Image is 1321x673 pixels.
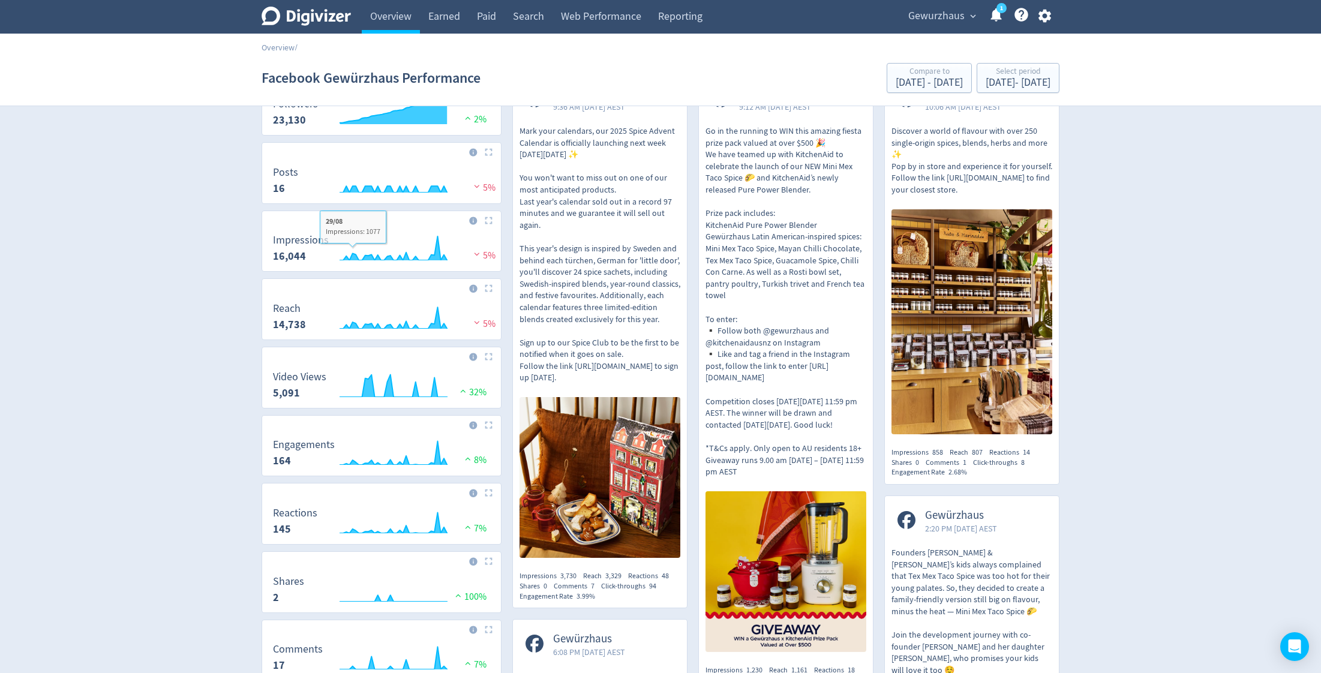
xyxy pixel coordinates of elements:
span: 2.68% [948,467,967,477]
a: Gewürzhaus9:36 AM [DATE] AESTMark your calendars, our 2025 Spice Advent Calendar is officially la... [513,74,687,561]
span: 5% [471,182,496,194]
img: negative-performance.svg [471,318,483,327]
span: 3,329 [605,571,622,581]
dt: Posts [273,166,298,179]
button: Compare to[DATE] - [DATE] [887,63,972,93]
span: 8 [1021,458,1025,467]
img: Placeholder [485,148,493,156]
div: Click-throughs [973,458,1031,468]
h1: Facebook Gewürzhaus Performance [262,59,481,97]
span: 100% [452,591,487,603]
strong: 23,130 [273,113,306,127]
text: 1 [1000,4,1003,13]
span: 5% [471,250,496,262]
strong: 16,044 [273,249,306,263]
span: 2:20 PM [DATE] AEST [925,522,997,534]
div: Reach [950,447,989,458]
img: Placeholder [485,421,493,429]
div: Engagement Rate [891,467,974,477]
div: Impressions [520,571,583,581]
img: positive-performance.svg [452,591,464,600]
img: negative-performance.svg [471,182,483,191]
svg: Shares 2 [267,576,496,608]
svg: Impressions 16,044 [267,235,496,266]
strong: 5,091 [273,386,300,400]
div: Open Intercom Messenger [1280,632,1309,661]
dt: Reactions [273,506,317,520]
span: Gewürzhaus [553,632,625,646]
img: Placeholder [485,489,493,497]
svg: Followers 23,130 [267,98,496,130]
span: 7% [462,659,487,671]
img: positive-performance.svg [462,454,474,463]
span: 10:06 AM [DATE] AEST [925,101,1001,113]
svg: Posts 16 [267,167,496,199]
div: Comments [554,581,601,591]
span: 14 [1023,447,1030,457]
span: 3,730 [560,571,577,581]
div: Compare to [896,67,963,77]
dt: Engagements [273,438,335,452]
img: positive-performance.svg [457,386,469,395]
div: Reach [583,571,628,581]
strong: 16 [273,181,285,196]
span: 7% [462,522,487,534]
div: Reactions [989,447,1037,458]
div: Engagement Rate [520,591,602,602]
img: Placeholder [485,217,493,224]
span: 807 [972,447,983,457]
div: Select period [986,67,1050,77]
img: negative-performance.svg [471,250,483,259]
img: Placeholder [485,353,493,360]
a: Gewürzhaus10:06 AM [DATE] AESTDiscover a world of flavour with over 250 single-origin spices, ble... [885,74,1059,438]
span: 0 [915,458,919,467]
span: expand_more [968,11,978,22]
img: Placeholder [485,557,493,565]
div: Impressions [891,447,950,458]
span: 3.99% [577,591,595,601]
strong: 145 [273,522,291,536]
div: Shares [891,458,926,468]
a: Overview [262,42,295,53]
span: 94 [649,581,656,591]
span: 48 [662,571,669,581]
dt: Reach [273,302,306,316]
div: [DATE] - [DATE] [896,77,963,88]
div: Shares [520,581,554,591]
dt: Comments [273,642,323,656]
span: 9:36 AM [DATE] AEST [553,101,625,113]
img: Placeholder [485,626,493,633]
span: 6:08 PM [DATE] AEST [553,646,625,658]
span: 2% [462,113,487,125]
span: 858 [932,447,943,457]
span: 9:12 AM [DATE] AEST [739,101,811,113]
span: 1 [963,458,966,467]
svg: Engagements 164 [267,439,496,471]
div: Reactions [628,571,675,581]
span: 32% [457,386,487,398]
span: / [295,42,298,53]
a: 1 [996,3,1007,13]
dt: Impressions [273,233,329,247]
div: Comments [926,458,973,468]
span: Gewürzhaus [925,509,997,522]
strong: 164 [273,453,291,468]
p: Discover a world of flavour with over 250 single-origin spices, blends, herbs and more ✨ Pop by i... [891,125,1052,196]
span: Gewurzhaus [908,7,965,26]
div: [DATE] - [DATE] [986,77,1050,88]
img: Placeholder [485,284,493,292]
span: 8% [462,454,487,466]
svg: Reactions 145 [267,507,496,539]
strong: 14,738 [273,317,306,332]
dt: Video Views [273,370,326,384]
img: positive-performance.svg [462,113,474,122]
button: Select period[DATE]- [DATE] [977,63,1059,93]
svg: Video Views 5,091 [267,371,496,403]
a: Gewürzhaus9:12 AM [DATE] AESTGo in the running to WIN this amazing fiesta prize pack valued at ov... [699,74,873,656]
svg: Reach 14,738 [267,303,496,335]
span: 7 [591,581,595,591]
dt: Shares [273,575,304,588]
strong: 2 [273,590,279,605]
div: Click-throughs [601,581,663,591]
span: 0 [544,581,547,591]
